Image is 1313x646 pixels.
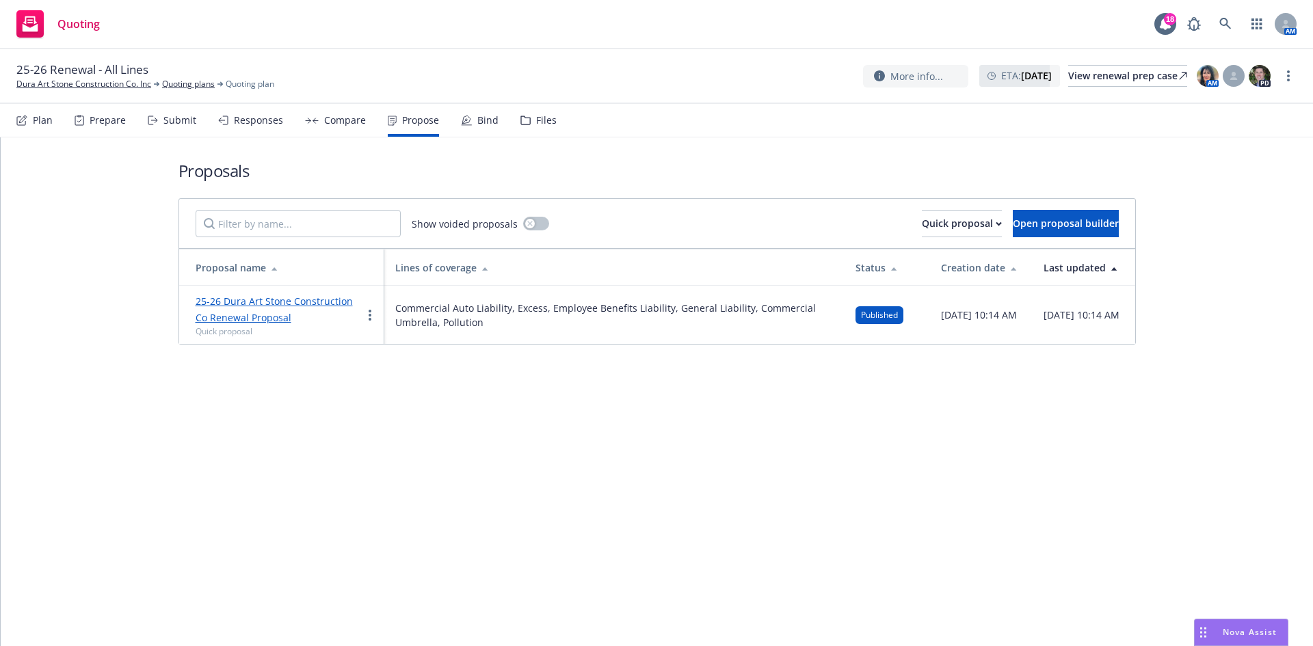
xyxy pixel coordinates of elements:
div: Creation date [941,260,1022,275]
span: [DATE] 10:14 AM [941,308,1017,322]
span: [DATE] 10:14 AM [1044,308,1119,322]
div: Proposal name [196,260,373,275]
span: Open proposal builder [1013,217,1119,230]
strong: [DATE] [1021,69,1052,82]
div: Bind [477,115,499,126]
button: Quick proposal [922,210,1002,237]
div: Quick proposal [196,325,362,337]
a: Search [1212,10,1239,38]
a: 25-26 Dura Art Stone Construction Co Renewal Proposal [196,295,353,324]
img: photo [1197,65,1219,87]
span: Show voided proposals [412,217,518,231]
button: More info... [863,65,968,88]
div: Lines of coverage [395,260,834,275]
div: Quick proposal [922,211,1002,237]
div: Submit [163,115,196,126]
h1: Proposals [178,159,1136,182]
span: Quoting plan [226,78,274,90]
a: more [1280,68,1297,84]
button: Nova Assist [1194,619,1288,646]
div: Drag to move [1195,619,1212,645]
div: Responses [234,115,283,126]
img: photo [1249,65,1271,87]
div: Last updated [1044,260,1124,275]
a: Quoting [11,5,105,43]
a: Switch app [1243,10,1271,38]
div: Plan [33,115,53,126]
div: Files [536,115,557,126]
span: More info... [890,69,943,83]
span: 25-26 Renewal - All Lines [16,62,148,78]
div: View renewal prep case [1068,66,1187,86]
a: View renewal prep case [1068,65,1187,87]
span: Published [861,309,898,321]
a: Report a Bug [1180,10,1208,38]
button: Open proposal builder [1013,210,1119,237]
a: more [362,307,378,323]
a: Dura Art Stone Construction Co. Inc [16,78,151,90]
span: ETA : [1001,68,1052,83]
div: 18 [1164,13,1176,25]
span: Commercial Auto Liability, Excess, Employee Benefits Liability, General Liability, Commercial Umb... [395,301,834,329]
div: Prepare [90,115,126,126]
div: Propose [402,115,439,126]
a: Quoting plans [162,78,215,90]
div: Compare [324,115,366,126]
span: Quoting [57,18,100,29]
span: Nova Assist [1223,626,1277,638]
input: Filter by name... [196,210,401,237]
div: Status [856,260,919,275]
